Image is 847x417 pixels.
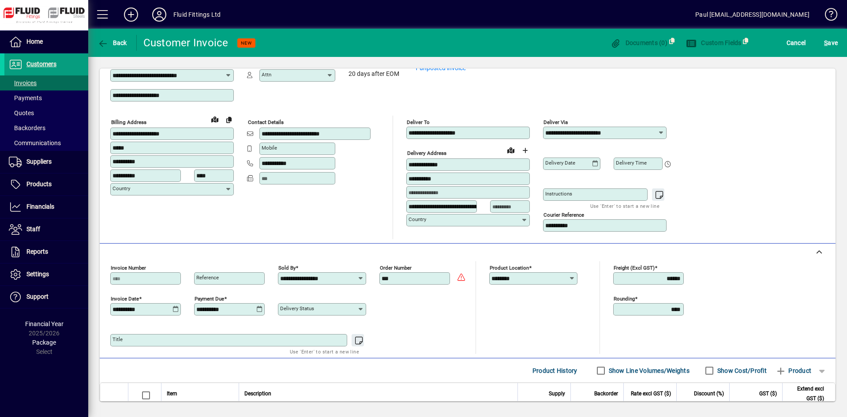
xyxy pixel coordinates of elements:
[4,105,88,120] a: Quotes
[9,124,45,131] span: Backorders
[290,346,359,357] mat-hint: Use 'Enter' to start a new line
[25,320,64,327] span: Financial Year
[4,263,88,286] a: Settings
[4,241,88,263] a: Reports
[686,39,742,46] span: Custom Fields
[818,2,836,30] a: Knowledge Base
[380,265,412,271] mat-label: Order number
[111,265,146,271] mat-label: Invoice number
[784,35,808,51] button: Cancel
[694,389,724,398] span: Discount (%)
[195,296,224,302] mat-label: Payment due
[244,389,271,398] span: Description
[788,384,824,403] span: Extend excl GST ($)
[112,185,130,192] mat-label: Country
[112,336,123,342] mat-label: Title
[208,112,222,126] a: View on map
[26,293,49,300] span: Support
[280,305,314,312] mat-label: Delivery status
[4,75,88,90] a: Invoices
[4,90,88,105] a: Payments
[4,286,88,308] a: Support
[543,119,568,125] mat-label: Deliver via
[26,270,49,278] span: Settings
[545,160,575,166] mat-label: Delivery date
[4,196,88,218] a: Financials
[4,135,88,150] a: Communications
[608,35,670,51] button: Documents (0)
[822,35,840,51] button: Save
[543,212,584,218] mat-label: Courier Reference
[173,8,221,22] div: Fluid Fittings Ltd
[4,31,88,53] a: Home
[26,60,56,68] span: Customers
[111,296,139,302] mat-label: Invoice date
[545,191,572,197] mat-label: Instructions
[614,296,635,302] mat-label: Rounding
[409,216,426,222] mat-label: Country
[241,40,252,46] span: NEW
[504,143,518,157] a: View on map
[590,201,660,211] mat-hint: Use 'Enter' to start a new line
[95,35,129,51] button: Back
[4,173,88,195] a: Products
[26,38,43,45] span: Home
[262,145,277,151] mat-label: Mobile
[4,120,88,135] a: Backorders
[532,364,577,378] span: Product History
[9,94,42,101] span: Payments
[222,113,236,127] button: Copy to Delivery address
[695,8,810,22] div: Paul [EMAIL_ADDRESS][DOMAIN_NAME]
[614,265,655,271] mat-label: Freight (excl GST)
[607,366,690,375] label: Show Line Volumes/Weights
[610,39,667,46] span: Documents (0)
[716,366,767,375] label: Show Cost/Profit
[278,265,296,271] mat-label: Sold by
[26,225,40,233] span: Staff
[787,36,806,50] span: Cancel
[631,389,671,398] span: Rate excl GST ($)
[490,265,529,271] mat-label: Product location
[771,363,816,379] button: Product
[97,39,127,46] span: Back
[4,151,88,173] a: Suppliers
[167,389,177,398] span: Item
[9,139,61,147] span: Communications
[776,364,811,378] span: Product
[518,143,532,158] button: Choose address
[349,71,399,78] span: 20 days after EOM
[407,119,430,125] mat-label: Deliver To
[26,158,52,165] span: Suppliers
[143,36,229,50] div: Customer Invoice
[9,109,34,116] span: Quotes
[32,339,56,346] span: Package
[594,389,618,398] span: Backorder
[26,203,54,210] span: Financials
[9,79,37,86] span: Invoices
[117,7,145,23] button: Add
[824,36,838,50] span: ave
[26,248,48,255] span: Reports
[824,39,828,46] span: S
[88,35,137,51] app-page-header-button: Back
[684,35,744,51] button: Custom Fields
[529,363,581,379] button: Product History
[145,7,173,23] button: Profile
[4,218,88,240] a: Staff
[26,180,52,188] span: Products
[549,389,565,398] span: Supply
[759,389,777,398] span: GST ($)
[196,274,219,281] mat-label: Reference
[616,160,647,166] mat-label: Delivery time
[262,71,271,78] mat-label: Attn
